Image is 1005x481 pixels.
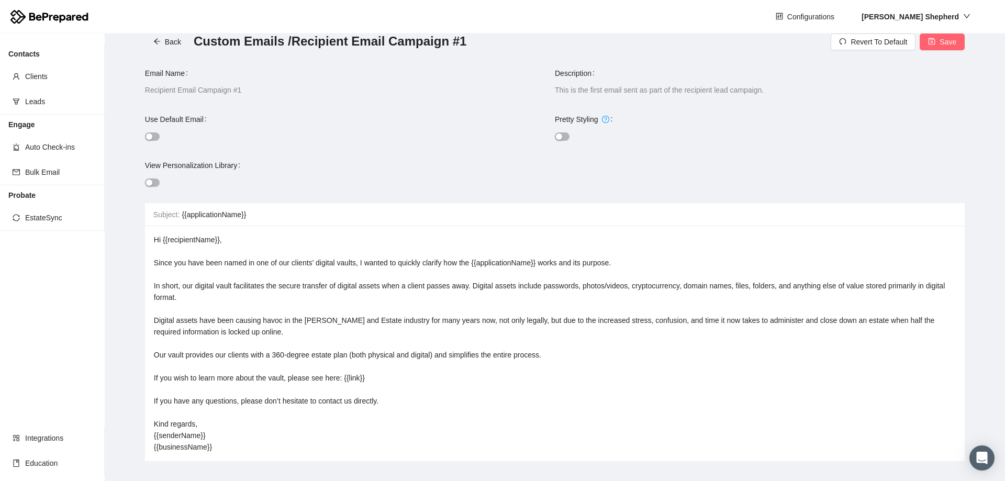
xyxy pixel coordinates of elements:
[8,120,35,129] strong: Engage
[767,8,843,25] button: controlConfigurations
[145,226,965,461] div: rdw-wrapper
[154,234,956,453] div: rdw-editor
[555,86,764,94] span: This is the first email sent as part of the recipient lead campaign.
[194,33,467,50] h3: Custom Emails / Recipient Email Campaign #1
[153,38,161,46] span: arrow-left
[153,209,180,220] span: Subject:
[25,162,96,183] span: Bulk Email
[555,65,599,82] label: Description
[145,111,211,128] label: Use Default Email
[165,36,181,48] span: Back
[776,13,783,21] span: control
[154,236,947,451] span: Hi {{recipientName}}, Since you have been named in one of our clients’ digital vaults, I wanted t...
[25,453,96,474] span: Education
[145,33,189,50] button: arrow-leftBack
[602,116,609,123] span: question-circle
[13,460,20,467] span: book
[25,137,96,158] span: Auto Check-ins
[839,38,846,46] span: undo
[787,11,834,23] span: Configurations
[13,169,20,176] span: mail
[145,157,244,174] label: View Personalization Library
[145,86,241,94] span: Recipient Email Campaign #1
[963,13,970,20] span: down
[555,115,598,124] span: Pretty Styling
[13,434,20,442] span: appstore-add
[13,143,20,151] span: alert
[25,66,96,87] span: Clients
[8,50,40,58] strong: Contacts
[928,38,935,46] span: save
[13,214,20,221] span: sync
[8,191,36,199] strong: Probate
[862,13,959,21] strong: [PERSON_NAME] Shepherd
[13,73,20,80] span: user
[25,428,96,449] span: Integrations
[25,91,96,112] span: Leads
[853,8,979,25] button: [PERSON_NAME] Shepherd
[145,65,192,82] label: Email Name
[851,36,907,48] span: Revert To Default
[13,98,20,105] span: funnel-plot
[25,207,96,228] span: EstateSync
[920,33,965,50] button: saveSave
[969,445,995,471] div: Open Intercom Messenger
[831,33,915,50] button: undoRevert To Default
[940,36,956,48] span: Save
